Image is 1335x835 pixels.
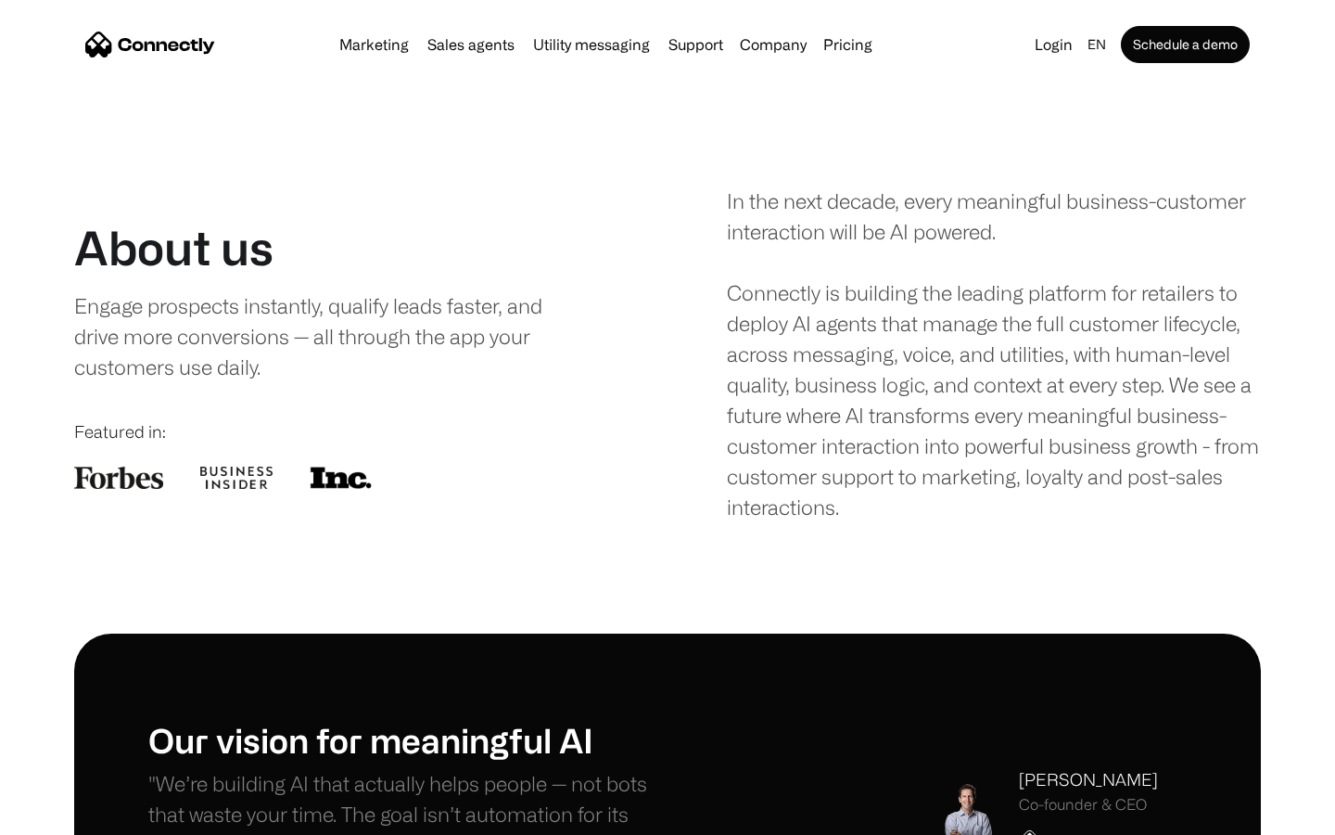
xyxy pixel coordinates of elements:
div: en [1087,32,1106,58]
a: Pricing [816,37,880,52]
ul: Language list [37,803,111,829]
a: Sales agents [420,37,522,52]
div: [PERSON_NAME] [1019,767,1158,792]
div: Company [740,32,807,58]
aside: Language selected: English [19,801,111,829]
a: Support [661,37,731,52]
div: Engage prospects instantly, qualify leads faster, and drive more conversions — all through the ap... [74,290,581,382]
a: Utility messaging [526,37,657,52]
a: Schedule a demo [1121,26,1250,63]
h1: Our vision for meaningful AI [148,720,667,760]
a: Login [1027,32,1080,58]
a: Marketing [332,37,416,52]
h1: About us [74,220,273,276]
div: Co-founder & CEO [1019,796,1158,814]
div: In the next decade, every meaningful business-customer interaction will be AI powered. Connectly ... [727,186,1261,522]
div: Featured in: [74,419,608,444]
